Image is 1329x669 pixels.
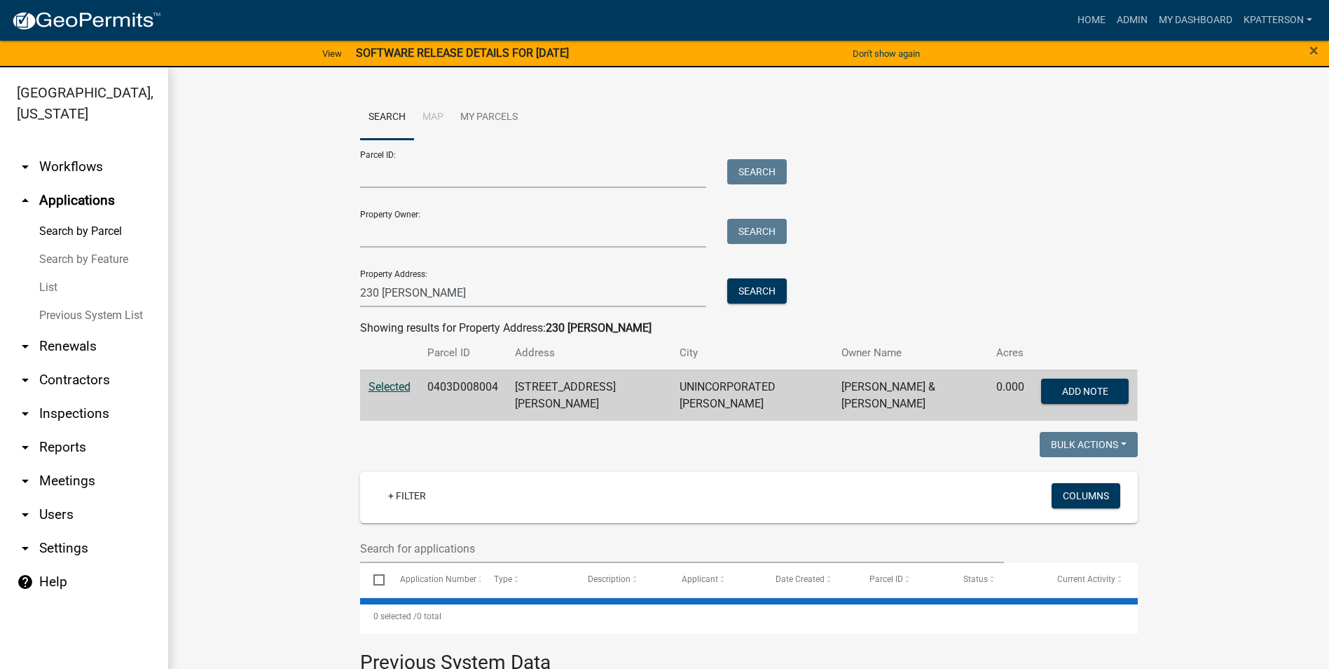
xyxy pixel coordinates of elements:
[360,599,1138,634] div: 0 total
[1309,41,1318,60] span: ×
[833,337,989,370] th: Owner Name
[387,563,481,597] datatable-header-cell: Application Number
[419,337,507,370] th: Parcel ID
[1309,42,1318,59] button: Close
[1062,385,1108,396] span: Add Note
[727,159,787,184] button: Search
[360,320,1138,337] div: Showing results for Property Address:
[17,405,34,422] i: arrow_drop_down
[17,506,34,523] i: arrow_drop_down
[546,321,652,334] strong: 230 [PERSON_NAME]
[400,574,476,584] span: Application Number
[727,219,787,244] button: Search
[17,192,34,209] i: arrow_drop_up
[17,473,34,489] i: arrow_drop_down
[494,574,512,584] span: Type
[17,540,34,557] i: arrow_drop_down
[1040,432,1138,457] button: Bulk Actions
[776,574,825,584] span: Date Created
[17,372,34,388] i: arrow_drop_down
[377,483,437,508] a: + Filter
[452,95,526,140] a: My Parcels
[668,563,762,597] datatable-header-cell: Applicant
[17,158,34,175] i: arrow_drop_down
[17,338,34,355] i: arrow_drop_down
[1044,563,1138,597] datatable-header-cell: Current Activity
[1041,379,1129,404] button: Add Note
[963,574,988,584] span: Status
[847,42,925,65] button: Don't show again
[481,563,574,597] datatable-header-cell: Type
[419,370,507,421] td: 0403D008004
[1153,7,1238,34] a: My Dashboard
[988,370,1033,421] td: 0.000
[950,563,1044,597] datatable-header-cell: Status
[17,574,34,590] i: help
[360,563,387,597] datatable-header-cell: Select
[1111,7,1153,34] a: Admin
[574,563,668,597] datatable-header-cell: Description
[17,439,34,456] i: arrow_drop_down
[369,380,411,393] a: Selected
[1072,7,1111,34] a: Home
[988,337,1033,370] th: Acres
[869,574,903,584] span: Parcel ID
[373,611,417,621] span: 0 selected /
[360,534,1005,563] input: Search for applications
[360,95,414,140] a: Search
[856,563,950,597] datatable-header-cell: Parcel ID
[833,370,989,421] td: [PERSON_NAME] & [PERSON_NAME]
[588,574,631,584] span: Description
[671,370,833,421] td: UNINCORPORATED [PERSON_NAME]
[317,42,347,65] a: View
[682,574,718,584] span: Applicant
[1057,574,1115,584] span: Current Activity
[762,563,856,597] datatable-header-cell: Date Created
[1238,7,1318,34] a: KPATTERSON
[671,337,833,370] th: City
[727,278,787,304] button: Search
[507,370,672,421] td: [STREET_ADDRESS][PERSON_NAME]
[356,46,569,60] strong: SOFTWARE RELEASE DETAILS FOR [DATE]
[507,337,672,370] th: Address
[1052,483,1120,508] button: Columns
